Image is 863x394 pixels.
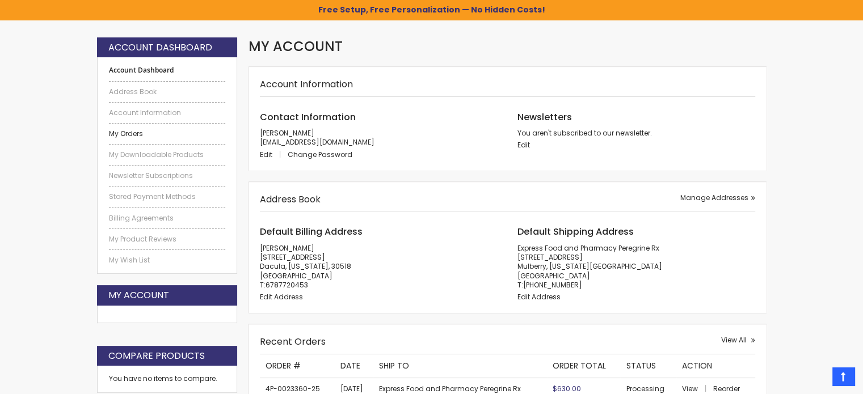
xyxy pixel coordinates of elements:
[260,225,363,238] span: Default Billing Address
[260,292,303,302] a: Edit Address
[260,111,356,124] span: Contact Information
[260,129,498,147] p: [PERSON_NAME] [EMAIL_ADDRESS][DOMAIN_NAME]
[109,171,226,180] a: Newsletter Subscriptions
[682,384,712,393] a: View
[109,66,226,75] strong: Account Dashboard
[680,193,748,202] span: Manage Addresses
[97,366,238,392] div: You have no items to compare.
[547,354,620,378] th: Order Total
[109,87,226,96] a: Address Book
[335,354,373,378] th: Date
[109,150,226,159] a: My Downloadable Products
[260,193,321,206] strong: Address Book
[721,335,747,345] span: View All
[373,354,547,378] th: Ship To
[517,140,530,150] a: Edit
[249,37,343,56] span: My Account
[109,256,226,265] a: My Wish List
[260,335,326,348] strong: Recent Orders
[517,129,755,138] p: You aren't subscribed to our newsletter.
[109,108,226,117] a: Account Information
[620,354,676,378] th: Status
[260,150,286,159] a: Edit
[517,244,755,290] address: Express Food and Pharmacy Peregrine Rx [STREET_ADDRESS] Mulberry, [US_STATE][GEOGRAPHIC_DATA] [GE...
[260,244,498,290] address: [PERSON_NAME] [STREET_ADDRESS] Dacula, [US_STATE], 30518 [GEOGRAPHIC_DATA] T:
[109,129,226,138] a: My Orders
[266,280,308,290] a: 6787720453
[517,292,561,302] a: Edit Address
[108,350,205,362] strong: Compare Products
[680,193,755,202] a: Manage Addresses
[260,354,335,378] th: Order #
[553,384,581,393] span: $630.00
[260,150,272,159] span: Edit
[832,367,854,385] a: Top
[108,289,169,302] strong: My Account
[721,336,755,345] a: View All
[288,150,352,159] a: Change Password
[517,111,572,124] span: Newsletters
[713,384,740,393] a: Reorder
[109,192,226,201] a: Stored Payment Methods
[682,384,698,393] span: View
[676,354,755,378] th: Action
[109,235,226,244] a: My Product Reviews
[260,78,353,91] strong: Account Information
[108,41,212,54] strong: Account Dashboard
[109,214,226,223] a: Billing Agreements
[517,225,634,238] span: Default Shipping Address
[523,280,582,290] a: [PHONE_NUMBER]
